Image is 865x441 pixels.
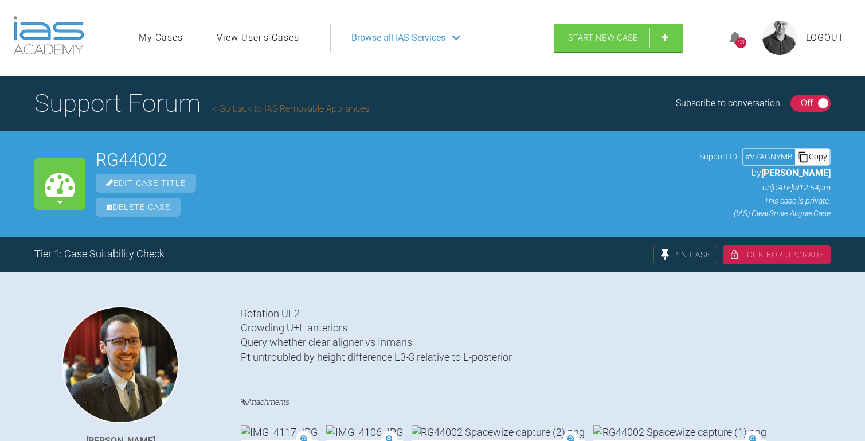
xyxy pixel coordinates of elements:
span: Browse all IAS Services [351,30,445,45]
h2: RG44002 [96,151,689,169]
h1: Support Forum [34,83,369,123]
span: Support ID [699,150,737,163]
img: RG44002 Spacewize capture (1).png [593,425,766,439]
a: Start New Case [554,24,683,52]
div: Off [801,96,813,111]
img: RG44002 Spacewize capture (2).png [412,425,585,439]
img: IMG_4117.JPG [241,425,318,439]
h4: Attachments [241,395,831,409]
img: IMG_4106.JPG [326,425,403,439]
p: (IAS) ClearSmile Aligner Case [699,207,831,220]
div: Lock For Upgrade [723,245,831,264]
div: Rotation UL2 Crowding U+L anteriors Query whether clear aligner vs Inmans Pt untroubled by height... [241,306,831,378]
img: lock.6dc949b6.svg [729,249,739,260]
a: View User's Cases [217,30,299,45]
a: My Cases [139,30,183,45]
div: Subscribe to conversation [676,96,780,111]
img: logo-light.3e3ef733.png [13,16,84,55]
p: This case is private. [699,194,831,207]
div: Copy [795,149,829,164]
div: Tier 1: Case Suitability Check [34,246,165,263]
img: pin.fff216dc.svg [660,249,670,260]
span: Start New Case [568,33,638,43]
a: Logout [806,30,844,45]
span: [PERSON_NAME] [761,167,831,178]
div: # V7AGNYMB [743,150,795,163]
span: Edit Case Title [96,174,196,193]
img: profile.png [762,21,797,55]
p: on [DATE] at 12:54pm [699,181,831,194]
div: Pin Case [653,245,717,264]
p: by [699,166,831,181]
a: Go back to IAS Removable Appliances [212,103,369,114]
img: Jake O'Connell [62,306,179,423]
div: 93 [735,37,746,48]
span: Delete Case [96,198,181,217]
